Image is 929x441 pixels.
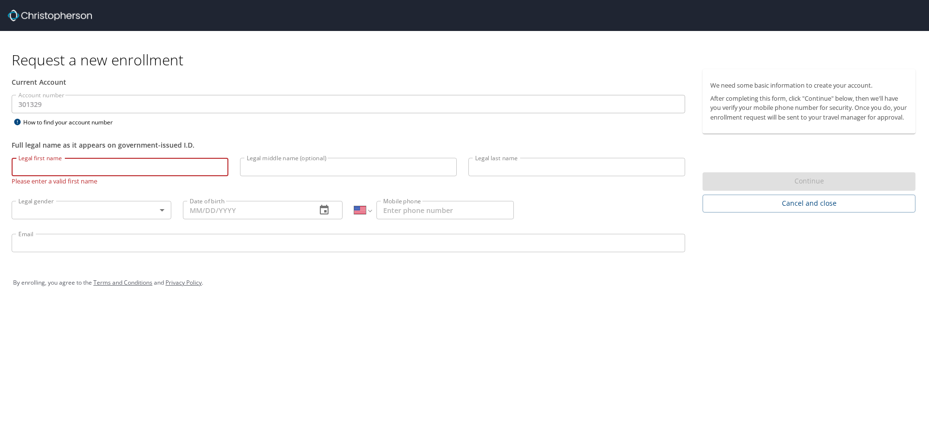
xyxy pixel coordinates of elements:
p: We need some basic information to create your account. [710,81,908,90]
input: Enter phone number [376,201,514,219]
div: Full legal name as it appears on government-issued I.D. [12,140,685,150]
button: Cancel and close [703,195,915,213]
a: Privacy Policy [165,278,202,287]
input: MM/DD/YYYY [183,201,309,219]
p: Please enter a valid first name [12,176,228,185]
h1: Request a new enrollment [12,50,923,69]
div: ​ [12,201,171,219]
img: cbt logo [8,10,92,21]
div: Current Account [12,77,685,87]
p: After completing this form, click "Continue" below, then we'll have you verify your mobile phone ... [710,94,908,122]
span: Cancel and close [710,198,908,210]
div: How to find your account number [12,116,133,128]
a: Terms and Conditions [93,278,152,287]
div: By enrolling, you agree to the and . [13,271,916,295]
